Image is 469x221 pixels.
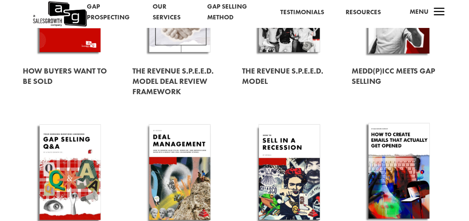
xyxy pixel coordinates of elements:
[431,4,448,21] span: a
[153,1,186,23] a: Our Services
[346,7,381,18] a: Resources
[410,7,429,16] span: Menu
[280,7,324,18] a: Testimonials
[87,1,131,23] a: Gap Prospecting
[207,1,259,23] a: Gap Selling Method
